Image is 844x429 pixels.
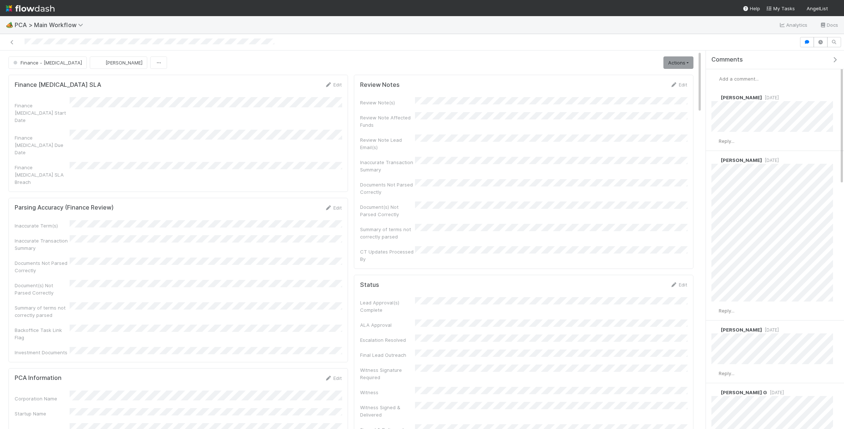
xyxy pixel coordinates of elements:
[711,94,719,101] img: avatar_d7f67417-030a-43ce-a3ce-a315a3ccfd08.png
[96,59,103,66] img: avatar_d7f67417-030a-43ce-a3ce-a315a3ccfd08.png
[360,351,415,359] div: Final Lead Outreach
[8,56,87,69] button: Finance - [MEDICAL_DATA]
[325,205,342,211] a: Edit
[721,95,762,100] span: [PERSON_NAME]
[711,156,719,164] img: avatar_030f5503-c087-43c2-95d1-dd8963b2926c.png
[721,389,767,395] span: [PERSON_NAME] G
[15,304,70,319] div: Summary of terms not correctly parsed
[360,114,415,129] div: Review Note Affected Funds
[15,237,70,252] div: Inaccurate Transaction Summary
[15,410,70,417] div: Startup Name
[360,136,415,151] div: Review Note Lead Email(s)
[831,5,838,12] img: avatar_f32b584b-9fa7-42e4-bca2-ac5b6bf32423.png
[766,5,795,12] a: My Tasks
[360,366,415,381] div: Witness Signature Required
[711,326,719,333] img: avatar_487f705b-1efa-4920-8de6-14528bcda38c.png
[360,181,415,196] div: Documents Not Parsed Correctly
[15,134,70,156] div: Finance [MEDICAL_DATA] Due Date
[325,82,342,88] a: Edit
[711,389,719,396] img: avatar_b4f748d8-b256-44d5-97f3-a1bca153c561.png
[360,203,415,218] div: Document(s) Not Parsed Correctly
[360,389,415,396] div: Witness
[743,5,760,12] div: Help
[360,159,415,173] div: Inaccurate Transaction Summary
[15,326,70,341] div: Backoffice Task Link Flag
[360,299,415,314] div: Lead Approval(s) Complete
[360,248,415,263] div: CT Updates Processed By
[711,56,743,63] span: Comments
[762,327,779,333] span: [DATE]
[719,76,759,82] span: Add a comment...
[807,5,828,11] span: AngelList
[360,226,415,240] div: Summary of terms not correctly parsed
[15,164,70,186] div: Finance [MEDICAL_DATA] SLA Breach
[15,102,70,124] div: Finance [MEDICAL_DATA] Start Date
[360,404,415,418] div: Witness Signed & Delivered
[767,390,784,395] span: [DATE]
[360,99,415,106] div: Review Note(s)
[670,82,687,88] a: Edit
[670,282,687,288] a: Edit
[105,60,142,66] span: [PERSON_NAME]
[711,307,719,315] img: avatar_f32b584b-9fa7-42e4-bca2-ac5b6bf32423.png
[819,21,838,29] a: Docs
[711,138,719,145] img: avatar_f32b584b-9fa7-42e4-bca2-ac5b6bf32423.png
[15,374,62,382] h5: PCA Information
[15,204,114,211] h5: Parsing Accuracy (Finance Review)
[360,281,379,289] h5: Status
[360,336,415,344] div: Escalation Resolved
[762,158,779,163] span: [DATE]
[12,60,82,66] span: Finance - [MEDICAL_DATA]
[766,5,795,11] span: My Tasks
[719,138,734,144] span: Reply...
[721,157,762,163] span: [PERSON_NAME]
[719,370,734,376] span: Reply...
[719,308,734,314] span: Reply...
[15,259,70,274] div: Documents Not Parsed Correctly
[15,395,70,402] div: Corporation Name
[15,349,70,356] div: Investment Documents
[360,81,400,89] h5: Review Notes
[721,327,762,333] span: [PERSON_NAME]
[15,222,70,229] div: Inaccurate Term(s)
[90,56,147,69] button: [PERSON_NAME]
[15,81,101,89] h5: Finance [MEDICAL_DATA] SLA
[6,2,55,15] img: logo-inverted-e16ddd16eac7371096b0.svg
[15,282,70,296] div: Document(s) Not Parsed Correctly
[762,95,779,100] span: [DATE]
[712,75,719,82] img: avatar_f32b584b-9fa7-42e4-bca2-ac5b6bf32423.png
[711,370,719,377] img: avatar_f32b584b-9fa7-42e4-bca2-ac5b6bf32423.png
[663,56,693,69] a: Actions
[15,21,87,29] span: PCA > Main Workflow
[6,22,13,28] span: 🏕️
[779,21,808,29] a: Analytics
[325,375,342,381] a: Edit
[360,321,415,329] div: ALA Approval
